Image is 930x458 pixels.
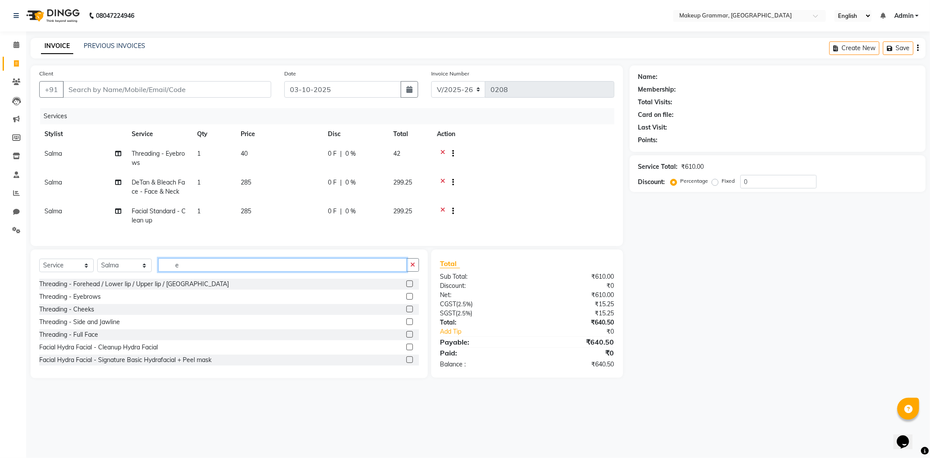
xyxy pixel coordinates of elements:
a: INVOICE [41,38,73,54]
div: Total: [433,318,527,327]
span: 0 % [345,207,356,216]
div: Points: [638,136,658,145]
span: 0 F [328,207,337,216]
div: Payable: [433,337,527,347]
div: Membership: [638,85,676,94]
div: ₹15.25 [527,309,621,318]
div: Threading - Eyebrows [39,292,101,301]
iframe: chat widget [893,423,921,449]
span: Salma [44,207,62,215]
div: ₹640.50 [527,360,621,369]
div: Card on file: [638,110,674,120]
div: ₹610.00 [527,291,621,300]
div: ₹0 [527,281,621,291]
button: Save [883,41,913,55]
label: Invoice Number [431,70,469,78]
span: 1 [197,150,201,157]
span: | [340,149,342,158]
div: ₹640.50 [527,318,621,327]
input: Search by Name/Mobile/Email/Code [63,81,271,98]
th: Action [432,124,614,144]
span: Facial Standard - Clean up [132,207,186,224]
div: ( ) [433,300,527,309]
span: DeTan & Bleach Face - Face & Neck [132,178,185,195]
span: 0 % [345,178,356,187]
span: 299.25 [393,207,412,215]
span: 42 [393,150,400,157]
div: Threading - Full Face [39,330,98,339]
div: Service Total: [638,162,678,171]
div: Threading - Forehead / Lower lip / Upper lip / [GEOGRAPHIC_DATA] [39,280,229,289]
button: +91 [39,81,64,98]
div: ₹610.00 [681,162,704,171]
span: | [340,207,342,216]
button: Create New [829,41,879,55]
div: ₹610.00 [527,272,621,281]
div: ( ) [433,309,527,318]
span: 299.25 [393,178,412,186]
img: logo [22,3,82,28]
span: 2.5% [457,310,470,317]
label: Fixed [722,177,735,185]
span: 285 [241,178,251,186]
div: Total Visits: [638,98,673,107]
span: 1 [197,207,201,215]
div: Paid: [433,348,527,358]
div: Net: [433,291,527,300]
span: | [340,178,342,187]
div: ₹0 [527,348,621,358]
div: Discount: [638,178,665,187]
div: Name: [638,72,658,82]
span: Salma [44,150,62,157]
span: 285 [241,207,251,215]
span: SGST [440,309,456,317]
label: Percentage [681,177,709,185]
span: 0 F [328,178,337,187]
th: Qty [192,124,235,144]
div: Last Visit: [638,123,668,132]
div: Balance : [433,360,527,369]
th: Service [126,124,192,144]
th: Disc [323,124,388,144]
span: 0 F [328,149,337,158]
div: Threading - Side and Jawline [39,318,120,327]
div: ₹640.50 [527,337,621,347]
div: Threading - Cheeks [39,305,94,314]
div: Sub Total: [433,272,527,281]
span: Total [440,259,460,268]
label: Client [39,70,53,78]
th: Stylist [39,124,126,144]
span: 1 [197,178,201,186]
div: ₹0 [543,327,621,336]
b: 08047224946 [96,3,134,28]
th: Total [388,124,432,144]
div: Services [40,108,621,124]
a: PREVIOUS INVOICES [84,42,145,50]
span: Admin [894,11,913,21]
span: 40 [241,150,248,157]
span: Salma [44,178,62,186]
th: Price [235,124,323,144]
span: Threading - Eyebrows [132,150,185,167]
div: Facial Hydra Facial - Cleanup Hydra Facial [39,343,158,352]
div: Facial Hydra Facial - Signature Basic Hydrafacial + Peel mask [39,355,211,365]
span: 2.5% [458,301,471,308]
a: Add Tip [433,327,543,336]
span: CGST [440,300,456,308]
div: ₹15.25 [527,300,621,309]
input: Search or Scan [158,258,407,272]
div: Discount: [433,281,527,291]
label: Date [284,70,296,78]
span: 0 % [345,149,356,158]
